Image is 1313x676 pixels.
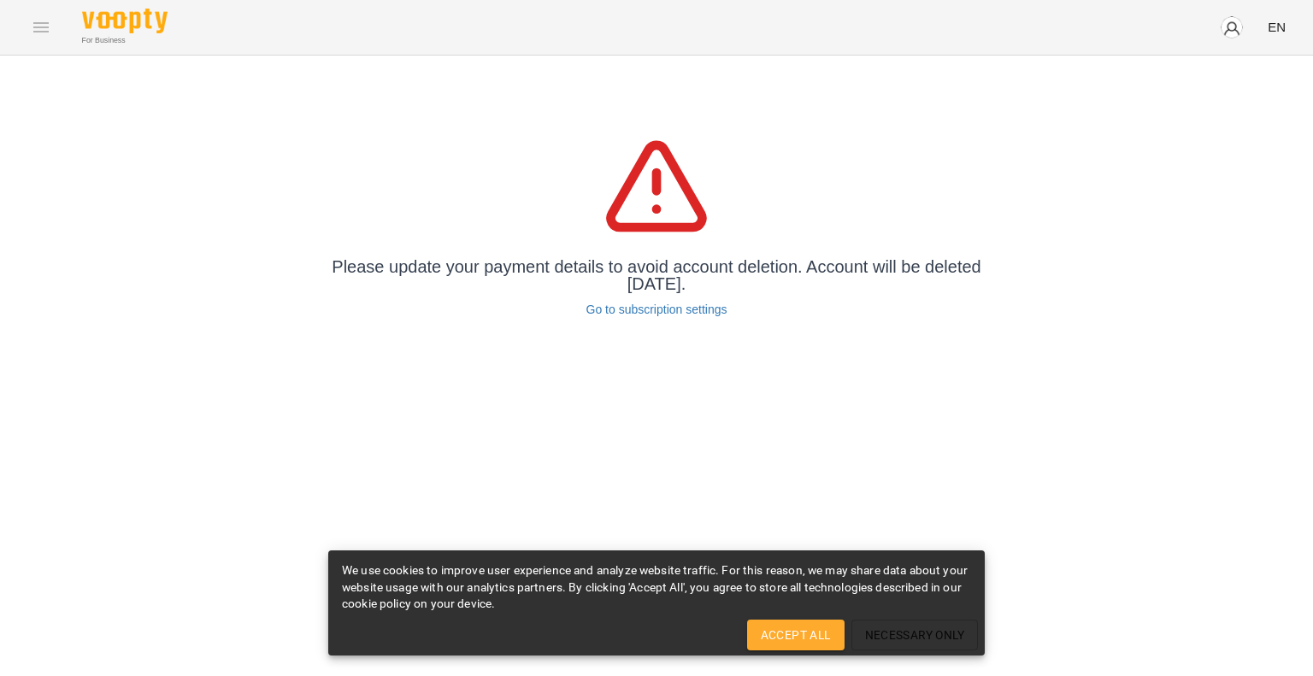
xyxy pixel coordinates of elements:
span: For Business [82,35,168,46]
img: avatar_s.png [1220,15,1244,39]
img: Voopty Logo [82,9,168,33]
span: EN [1268,18,1286,36]
a: Go to subscription settings [586,301,727,318]
button: EN [1261,11,1292,43]
p: Please update your payment details to avoid account deletion. Account will be deleted [DATE]. [315,258,998,292]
